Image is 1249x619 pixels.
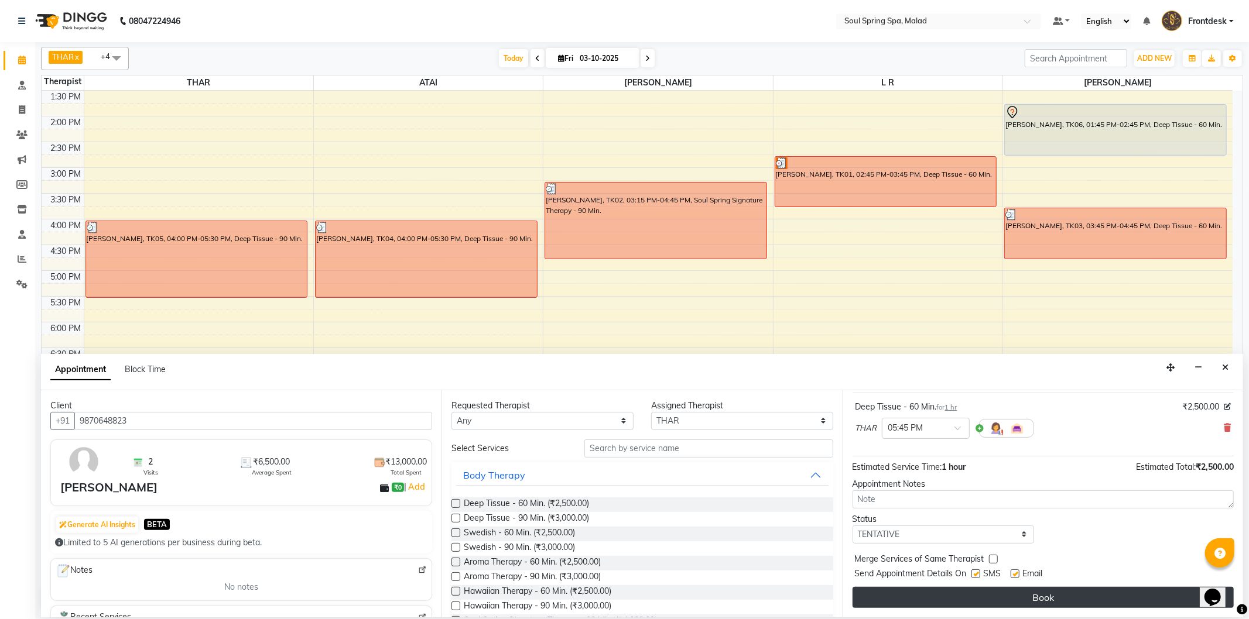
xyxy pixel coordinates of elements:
[1023,568,1043,582] span: Email
[144,519,170,530] span: BETA
[853,478,1234,490] div: Appointment Notes
[989,421,1003,435] img: Hairdresser.png
[1136,462,1196,472] span: Estimated Total:
[984,568,1001,582] span: SMS
[49,322,84,335] div: 6:00 PM
[1188,15,1227,27] span: Frontdesk
[49,194,84,206] div: 3:30 PM
[853,587,1234,608] button: Book
[1137,54,1172,63] span: ADD NEW
[74,52,79,61] a: x
[49,116,84,129] div: 2:00 PM
[464,512,589,527] span: Deep Tissue - 90 Min. (₹3,000.00)
[55,537,427,549] div: Limited to 5 AI generations per business during beta.
[584,439,833,458] input: Search by service name
[391,468,422,477] span: Total Spent
[1182,401,1219,413] span: ₹2,500.00
[316,221,537,297] div: [PERSON_NAME], TK04, 04:00 PM-05:30 PM, Deep Tissue - 90 Min.
[56,563,93,579] span: Notes
[451,400,634,412] div: Requested Therapist
[404,480,427,494] span: |
[937,403,957,411] small: for
[499,49,528,67] span: Today
[56,517,138,533] button: Generate AI Insights
[1224,403,1231,410] i: Edit price
[52,52,74,61] span: THAR
[252,468,292,477] span: Average Spent
[1200,572,1237,607] iframe: chat widget
[651,400,833,412] div: Assigned Therapist
[464,497,589,512] span: Deep Tissue - 60 Min. (₹2,500.00)
[50,412,75,430] button: +91
[253,456,290,468] span: ₹6,500.00
[148,456,153,468] span: 2
[50,359,111,380] span: Appointment
[464,570,601,585] span: Aroma Therapy - 90 Min. (₹3,000.00)
[125,364,166,374] span: Block Time
[49,297,84,309] div: 5:30 PM
[1196,462,1234,472] span: ₹2,500.00
[392,483,404,492] span: ₹0
[385,456,427,468] span: ₹13,000.00
[853,462,942,472] span: Estimated Service Time:
[49,91,84,103] div: 1:30 PM
[1134,50,1175,67] button: ADD NEW
[543,75,772,90] span: [PERSON_NAME]
[774,75,1002,90] span: L R
[463,468,525,482] div: Body Therapy
[1025,49,1127,67] input: Search Appointment
[855,553,984,568] span: Merge Services of Same Therapist
[84,75,313,90] span: THAR
[49,142,84,154] div: 2:30 PM
[464,541,575,556] span: Swedish - 90 Min. (₹3,000.00)
[942,462,966,472] span: 1 hour
[1217,359,1234,377] button: Close
[74,412,432,430] input: Search by Name/Mobile/Email/Code
[555,54,576,63] span: Fri
[49,245,84,257] div: 4:30 PM
[855,568,967,582] span: Send Appointment Details On
[406,480,427,494] a: Add
[1005,105,1226,155] div: [PERSON_NAME], TK06, 01:45 PM-02:45 PM, Deep Tissue - 60 Min.
[945,403,957,411] span: 1 hr
[42,75,84,88] div: Therapist
[1005,208,1226,259] div: [PERSON_NAME], TK03, 03:45 PM-04:45 PM, Deep Tissue - 60 Min.
[464,600,611,614] span: Hawaiian Therapy - 90 Min. (₹3,000.00)
[60,479,158,496] div: [PERSON_NAME]
[50,400,432,412] div: Client
[464,585,611,600] span: Hawaiian Therapy - 60 Min. (₹2,500.00)
[49,168,84,180] div: 3:00 PM
[143,468,158,477] span: Visits
[775,157,997,207] div: [PERSON_NAME], TK01, 02:45 PM-03:45 PM, Deep Tissue - 60 Min.
[1162,11,1182,31] img: Frontdesk
[464,556,601,570] span: Aroma Therapy - 60 Min. (₹2,500.00)
[443,442,576,455] div: Select Services
[1003,75,1233,90] span: [PERSON_NAME]
[545,183,766,259] div: [PERSON_NAME], TK02, 03:15 PM-04:45 PM, Soul Spring Signature Therapy - 90 Min.
[1010,421,1024,435] img: Interior.png
[101,51,119,61] span: +4
[464,527,575,541] span: Swedish - 60 Min. (₹2,500.00)
[86,221,307,297] div: [PERSON_NAME], TK05, 04:00 PM-05:30 PM, Deep Tissue - 90 Min.
[853,513,1035,525] div: Status
[856,422,877,434] span: THAR
[49,271,84,283] div: 5:00 PM
[67,445,101,479] img: avatar
[456,465,828,486] button: Body Therapy
[49,348,84,360] div: 6:30 PM
[576,50,635,67] input: 2025-10-03
[30,5,110,37] img: logo
[856,401,957,413] div: Deep Tissue - 60 Min.
[224,581,258,593] span: No notes
[49,219,84,232] div: 4:00 PM
[129,5,180,37] b: 08047224946
[314,75,543,90] span: ATAI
